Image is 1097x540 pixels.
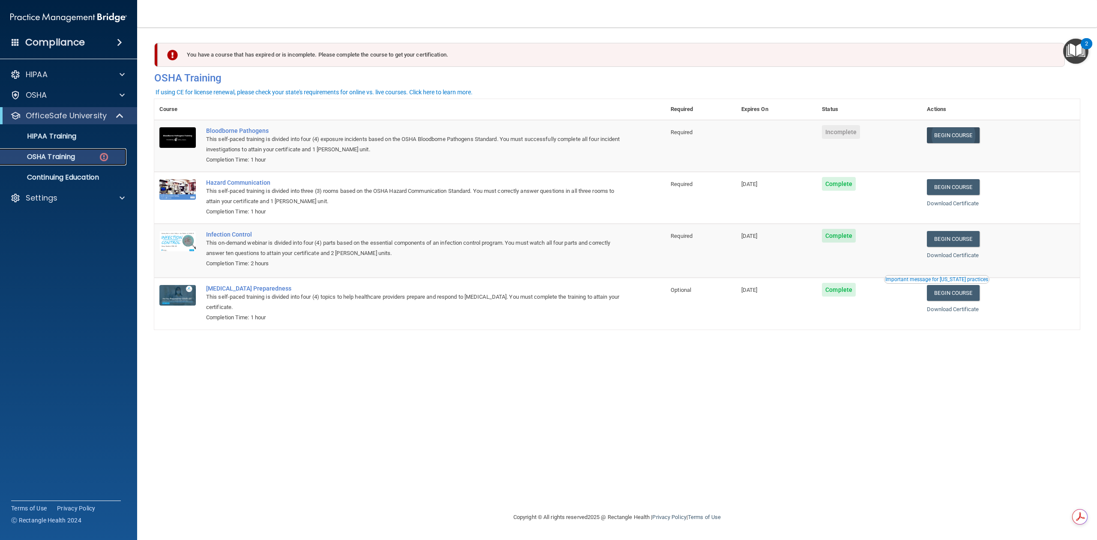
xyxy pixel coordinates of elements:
[99,152,109,162] img: danger-circle.6113f641.png
[154,88,474,96] button: If using CE for license renewal, please check your state's requirements for online vs. live cours...
[206,127,623,134] a: Bloodborne Pathogens
[461,504,773,531] div: Copyright © All rights reserved 2025 @ Rectangle Health | |
[206,238,623,258] div: This on-demand webinar is divided into four (4) parts based on the essential components of an inf...
[10,69,125,80] a: HIPAA
[927,127,979,143] a: Begin Course
[154,99,201,120] th: Course
[927,252,979,258] a: Download Certificate
[154,72,1080,84] h4: OSHA Training
[26,90,47,100] p: OSHA
[206,292,623,312] div: This self-paced training is divided into four (4) topics to help healthcare providers prepare and...
[741,181,758,187] span: [DATE]
[6,153,75,161] p: OSHA Training
[206,231,623,238] a: Infection Control
[927,306,979,312] a: Download Certificate
[206,186,623,207] div: This self-paced training is divided into three (3) rooms based on the OSHA Hazard Communication S...
[167,50,178,60] img: exclamation-circle-solid-danger.72ef9ffc.png
[26,69,48,80] p: HIPAA
[156,89,473,95] div: If using CE for license renewal, please check your state's requirements for online vs. live cours...
[927,285,979,301] a: Begin Course
[10,9,127,26] img: PMB logo
[206,179,623,186] a: Hazard Communication
[206,258,623,269] div: Completion Time: 2 hours
[10,90,125,100] a: OSHA
[10,111,124,121] a: OfficeSafe University
[922,99,1080,120] th: Actions
[927,179,979,195] a: Begin Course
[817,99,922,120] th: Status
[736,99,817,120] th: Expires On
[57,504,96,513] a: Privacy Policy
[1063,39,1088,64] button: Open Resource Center, 2 new notifications
[822,125,860,139] span: Incomplete
[206,207,623,217] div: Completion Time: 1 hour
[741,233,758,239] span: [DATE]
[822,177,856,191] span: Complete
[885,277,988,282] div: Important message for [US_STATE] practices
[206,312,623,323] div: Completion Time: 1 hour
[671,233,692,239] span: Required
[884,275,989,284] button: Read this if you are a dental practitioner in the state of CA
[206,134,623,155] div: This self-paced training is divided into four (4) exposure incidents based on the OSHA Bloodborne...
[822,229,856,243] span: Complete
[206,285,623,292] a: [MEDICAL_DATA] Preparedness
[11,516,81,525] span: Ⓒ Rectangle Health 2024
[671,287,691,293] span: Optional
[671,181,692,187] span: Required
[10,193,125,203] a: Settings
[158,43,1065,67] div: You have a course that has expired or is incomplete. Please complete the course to get your certi...
[1085,44,1088,55] div: 2
[652,514,686,520] a: Privacy Policy
[206,155,623,165] div: Completion Time: 1 hour
[927,231,979,247] a: Begin Course
[6,132,76,141] p: HIPAA Training
[741,287,758,293] span: [DATE]
[688,514,721,520] a: Terms of Use
[665,99,736,120] th: Required
[671,129,692,135] span: Required
[25,36,85,48] h4: Compliance
[822,283,856,297] span: Complete
[26,193,57,203] p: Settings
[6,173,123,182] p: Continuing Education
[26,111,107,121] p: OfficeSafe University
[11,504,47,513] a: Terms of Use
[927,200,979,207] a: Download Certificate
